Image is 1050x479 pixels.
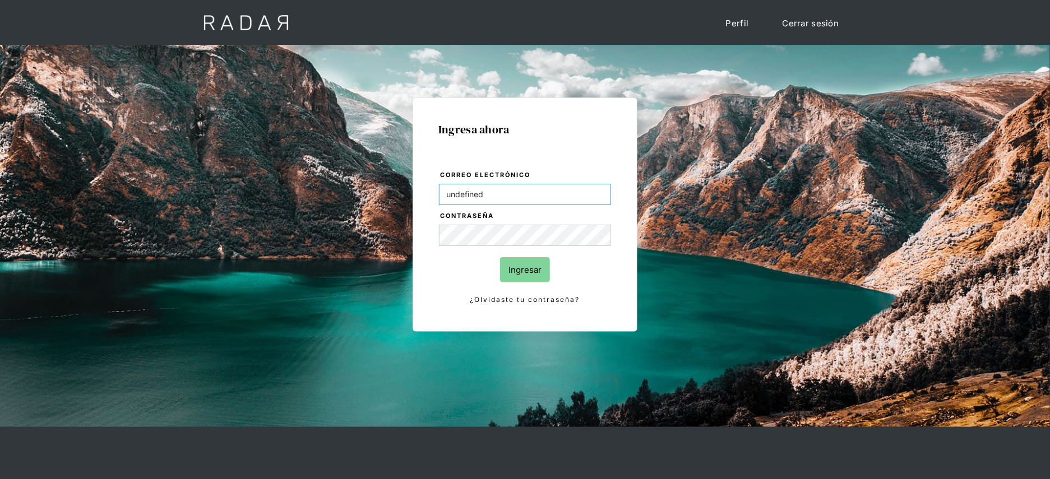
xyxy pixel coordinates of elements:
[771,11,850,35] a: Cerrar sesión
[440,170,611,181] label: Correo electrónico
[438,169,612,306] form: Login Form
[715,11,760,35] a: Perfil
[440,211,611,222] label: Contraseña
[439,294,611,306] a: ¿Olvidaste tu contraseña?
[439,184,611,205] input: bruce@wayne.com
[500,257,550,282] input: Ingresar
[438,123,612,136] h1: Ingresa ahora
